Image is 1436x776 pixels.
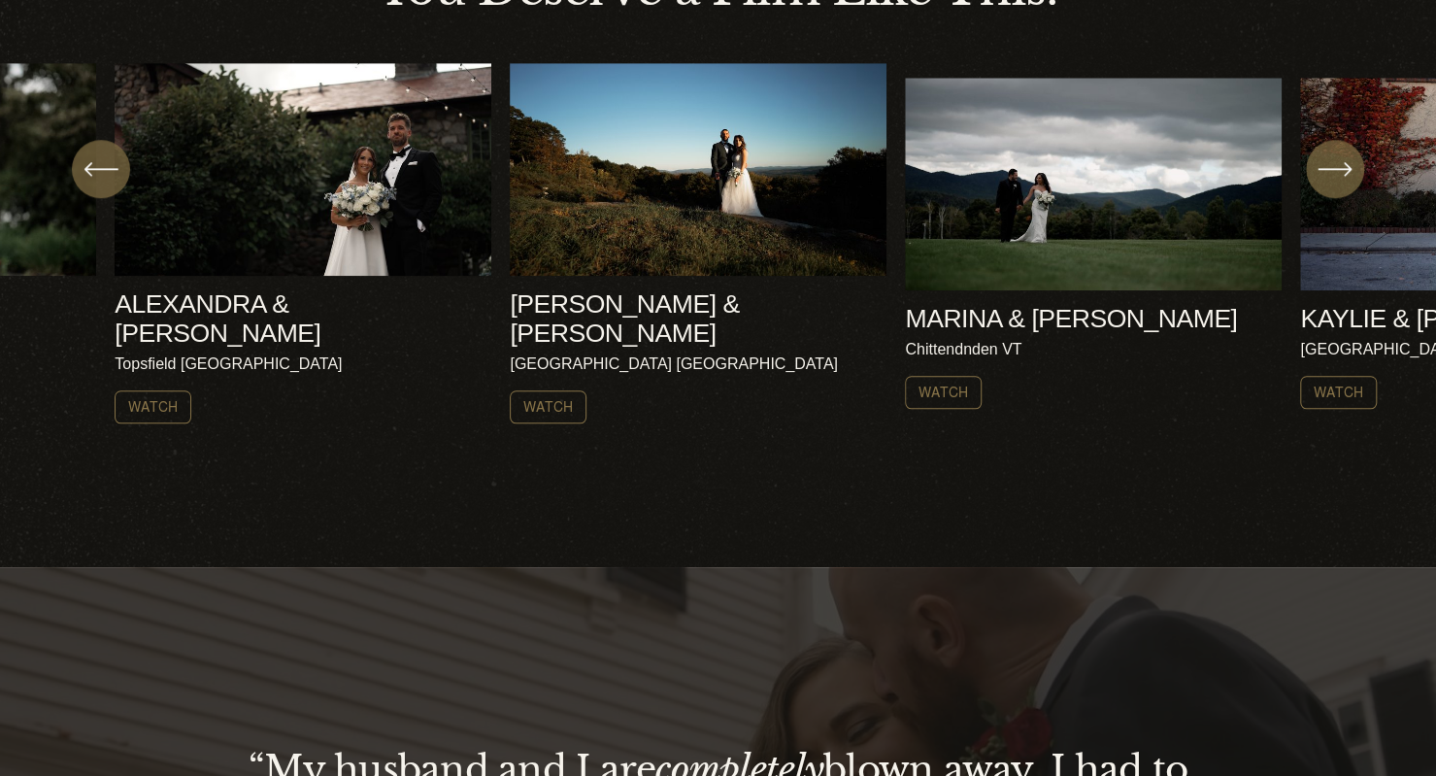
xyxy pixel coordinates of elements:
[510,390,586,423] a: Watch
[1300,376,1377,409] a: Watch
[115,390,191,423] a: Watch
[72,140,130,198] button: Previous
[905,376,982,409] a: Watch
[1306,140,1364,198] button: Next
